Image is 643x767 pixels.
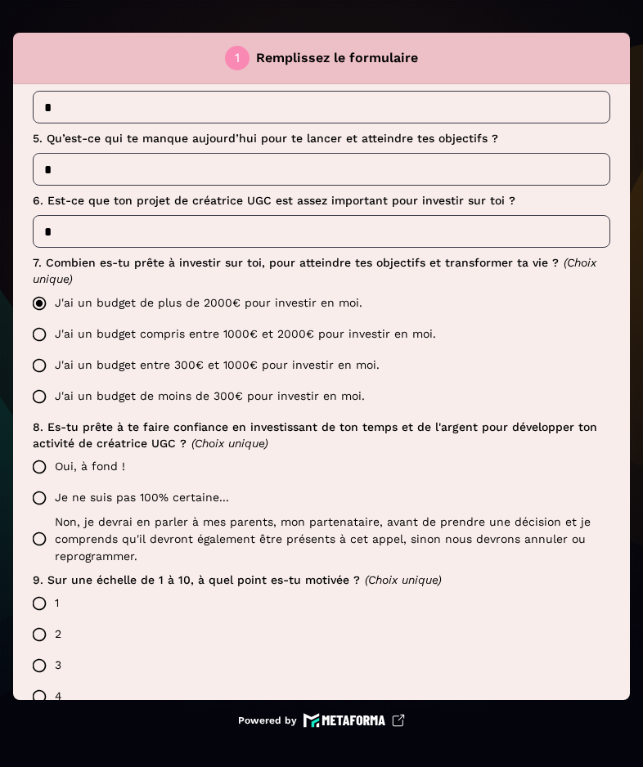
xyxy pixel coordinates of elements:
div: 1 [235,52,240,65]
label: 2 [24,619,610,650]
span: 6. Est-ce que ton projet de créatrice UGC est assez important pour investir sur toi ? [33,194,515,207]
label: J'ai un budget entre 300€ et 1000€ pour investir en moi. [24,350,610,381]
span: 8. Es-tu prête à te faire confiance en investissant de ton temps et de l'argent pour développer t... [33,420,601,450]
span: (Choix unique) [365,573,442,586]
label: J'ai un budget compris entre 1000€ et 2000€ pour investir en moi. [24,319,610,350]
span: 5. Qu’est-ce qui te manque aujourd’hui pour te lancer et atteindre tes objectifs ? [33,132,498,145]
label: 3 [24,650,610,681]
span: 7. Combien es-tu prête à investir sur toi, pour atteindre tes objectifs et transformer ta vie ? [33,256,559,269]
p: Remplissez le formulaire [256,48,418,68]
label: Je ne suis pas 100% certaine... [24,482,610,514]
label: 1 [24,588,610,619]
label: J'ai un budget de plus de 2000€ pour investir en moi. [24,288,610,319]
span: 9. Sur une échelle de 1 à 10, à quel point es-tu motivée ? [33,573,360,586]
p: Powered by [238,714,297,727]
label: 4 [24,681,610,712]
label: Non, je devrai en parler à mes parents, mon partenataire, avant de prendre une décision et je com... [24,514,610,565]
label: J'ai un budget de moins de 300€ pour investir en moi. [24,381,610,412]
label: Oui, à fond ! [24,451,610,482]
span: (Choix unique) [191,437,268,450]
a: Powered by [238,713,405,728]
